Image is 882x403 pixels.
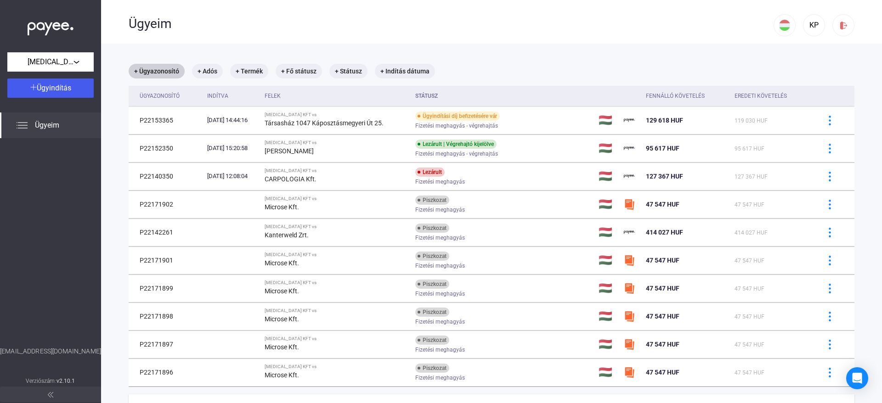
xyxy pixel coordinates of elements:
span: 47 547 HUF [735,285,764,292]
td: P22171899 [129,274,204,302]
div: [MEDICAL_DATA] KFT vs [265,140,408,146]
img: szamlazzhu-mini [624,199,635,210]
div: [MEDICAL_DATA] KFT vs [265,308,408,313]
img: more-blue [825,368,835,377]
td: 🇭🇺 [595,190,620,218]
div: [MEDICAL_DATA] KFT vs [265,112,408,118]
td: 🇭🇺 [595,106,620,134]
span: 47 547 HUF [735,369,764,376]
td: P22142261 [129,218,204,246]
div: [MEDICAL_DATA] KFT vs [265,364,408,369]
span: 47 547 HUF [735,313,764,320]
div: Ügyazonosító [140,90,180,101]
div: Lezárult [415,168,445,177]
span: 47 547 HUF [646,201,679,208]
span: 119 030 HUF [735,118,768,124]
td: 🇭🇺 [595,330,620,358]
img: szamlazzhu-mini [624,339,635,350]
span: 95 617 HUF [735,146,764,152]
td: P22171896 [129,358,204,386]
span: 129 618 HUF [646,117,683,124]
div: [MEDICAL_DATA] KFT vs [265,252,408,257]
img: more-blue [825,340,835,349]
div: Felek [265,90,408,101]
div: Felek [265,90,281,101]
div: Ügyeim [129,16,774,32]
img: szamlazzhu-mini [624,283,635,294]
td: 🇭🇺 [595,134,620,162]
td: P22152350 [129,134,204,162]
span: Fizetési meghagyás [415,232,465,243]
img: HU [779,20,790,31]
th: Státusz [412,86,595,106]
div: Fennálló követelés [646,90,705,101]
img: szamlazzhu-mini [624,367,635,378]
img: payee-logo [624,143,635,154]
button: more-blue [820,279,839,298]
span: 127 367 HUF [646,173,683,180]
img: more-blue [825,172,835,181]
span: Fizetési meghagyás [415,260,465,271]
div: Piszkozat [415,196,449,205]
td: 🇭🇺 [595,274,620,302]
td: 🇭🇺 [595,302,620,330]
mat-chip: + Státusz [329,64,367,78]
button: KP [803,14,825,36]
span: Fizetési meghagyás [415,344,465,355]
div: Ügyazonosító [140,90,200,101]
div: [MEDICAL_DATA] KFT vs [265,336,408,341]
span: 47 547 HUF [646,257,679,264]
td: 🇭🇺 [595,358,620,386]
img: more-blue [825,144,835,153]
div: Open Intercom Messenger [846,367,868,389]
span: 47 547 HUF [735,201,764,208]
div: Lezárult | Végrehajtó kijelölve [415,140,497,149]
button: more-blue [820,139,839,158]
strong: Microse Kft. [265,315,299,323]
img: more-blue [825,256,835,265]
span: 127 367 HUF [735,174,768,180]
div: Eredeti követelés [735,90,787,101]
img: payee-logo [624,115,635,126]
td: 🇭🇺 [595,246,620,274]
div: KP [806,20,822,31]
strong: [PERSON_NAME] [265,147,314,155]
td: P22140350 [129,162,204,190]
strong: Microse Kft. [265,371,299,379]
img: payee-logo [624,227,635,238]
img: arrow-double-left-grey.svg [48,392,53,397]
img: payee-logo [624,171,635,182]
div: Indítva [207,90,228,101]
div: [DATE] 12:08:04 [207,172,257,181]
span: 414 027 HUF [646,229,683,236]
td: P22171897 [129,330,204,358]
img: more-blue [825,116,835,125]
img: szamlazzhu-mini [624,255,635,266]
strong: Microse Kft. [265,203,299,211]
button: more-blue [820,307,839,326]
td: P22171902 [129,190,204,218]
span: Fizetési meghagyás [415,176,465,187]
strong: Microse Kft. [265,287,299,295]
span: 47 547 HUF [735,257,764,264]
mat-chip: + Adós [192,64,223,78]
div: Piszkozat [415,252,449,261]
span: Fizetési meghagyás [415,316,465,327]
span: 47 547 HUF [646,313,679,320]
button: more-blue [820,111,839,130]
div: Piszkozat [415,308,449,317]
div: [MEDICAL_DATA] KFT vs [265,196,408,201]
div: Ügyindítási díj befizetésére vár [415,112,500,121]
strong: v2.10.1 [57,378,75,384]
mat-chip: + Fő státusz [276,64,322,78]
span: 47 547 HUF [646,369,679,376]
img: more-blue [825,312,835,321]
td: P22171898 [129,302,204,330]
button: more-blue [820,167,839,186]
button: more-blue [820,251,839,270]
td: P22171901 [129,246,204,274]
button: more-blue [820,335,839,354]
strong: Microse Kft. [265,343,299,351]
span: Ügyindítás [37,84,71,92]
div: [MEDICAL_DATA] KFT vs [265,168,408,174]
